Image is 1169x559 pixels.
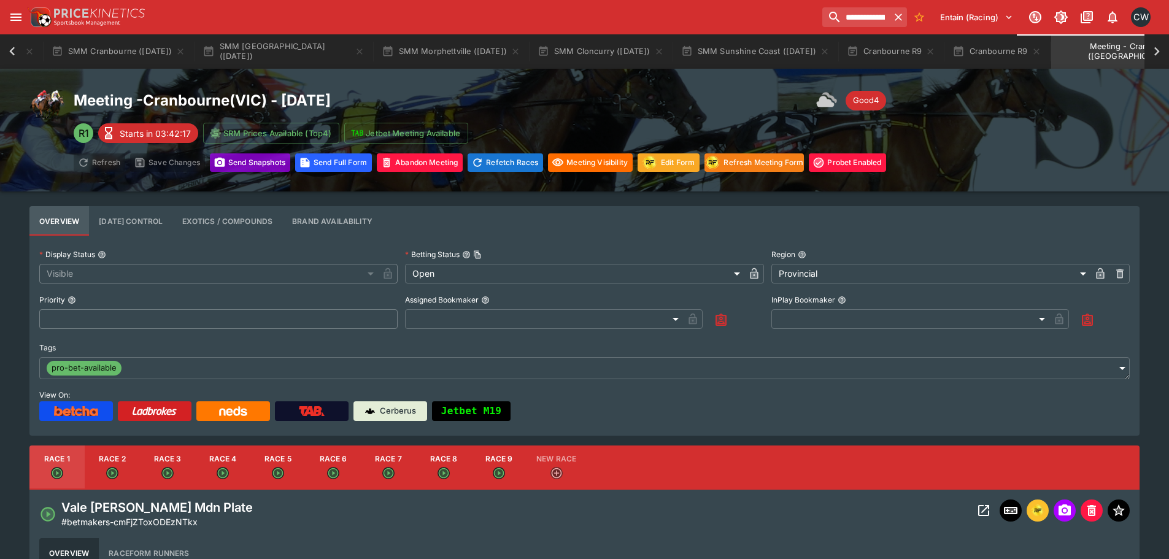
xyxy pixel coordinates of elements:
[816,88,841,113] img: overcast.png
[530,34,671,69] button: SMM Cloncurry ([DATE])
[203,123,339,144] button: SRM Prices Available (Top4)
[51,467,63,479] svg: Open
[438,467,450,479] svg: Open
[798,250,806,259] button: Region
[282,206,382,236] button: Configure brand availability for the meeting
[1108,499,1130,522] button: Set Featured Event
[771,264,1090,283] div: Provincial
[377,153,463,172] button: Mark all events in meeting as closed and abandoned.
[61,515,198,528] p: Copy To Clipboard
[1000,499,1022,522] button: Inplay
[74,91,331,110] h2: Meeting - Cranbourne ( VIC ) - [DATE]
[462,250,471,259] button: Betting StatusCopy To Clipboard
[29,445,85,490] button: Race 1
[468,153,543,172] button: Refetching all race data will discard any changes you have made and reload the latest race data f...
[704,154,721,171] div: racingform
[361,445,416,490] button: Race 7
[27,5,52,29] img: PriceKinetics Logo
[89,206,172,236] button: Configure each race specific details at once
[106,467,118,479] svg: Open
[1101,6,1124,28] button: Notifications
[85,445,140,490] button: Race 2
[382,467,395,479] svg: Open
[704,153,804,172] button: Refresh Meeting Form
[172,206,282,236] button: View and edit meeting dividends and compounds.
[54,9,145,18] img: PriceKinetics
[327,467,339,479] svg: Open
[405,295,479,305] p: Assigned Bookmaker
[217,467,229,479] svg: Open
[39,249,95,260] p: Display Status
[1076,309,1098,331] button: Assign to Me
[973,499,995,522] button: Open Event
[846,91,886,110] div: Track Condition: Good4
[1131,7,1151,27] div: Clint Wallis
[351,127,363,139] img: jetbet-logo.svg
[704,155,721,170] img: racingform.png
[771,295,835,305] p: InPlay Bookmaker
[909,7,929,27] button: No Bookmarks
[933,7,1020,27] button: Select Tenant
[39,295,65,305] p: Priority
[493,467,505,479] svg: Open
[405,264,744,283] div: Open
[344,123,468,144] button: Jetbet Meeting Available
[132,406,177,416] img: Ladbrokes
[210,153,290,172] button: Send Snapshots
[471,445,527,490] button: Race 9
[44,34,193,69] button: SMM Cranbourne ([DATE])
[641,154,658,171] div: racingform
[120,127,191,140] p: Starts in 03:42:17
[39,264,378,283] div: Visible
[353,401,427,421] a: Cerberus
[54,20,120,26] img: Sportsbook Management
[195,445,250,490] button: Race 4
[416,445,471,490] button: Race 8
[638,153,700,172] button: Update RacingForm for all races in this meeting
[641,155,658,170] img: racingform.png
[945,34,1048,69] button: Cranbourne R9
[1050,6,1072,28] button: Toggle light/dark mode
[771,249,795,260] p: Region
[473,250,482,259] button: Copy To Clipboard
[548,153,633,172] button: Set all events in meeting to specified visibility
[816,88,841,113] div: Weather: Overcast
[846,94,886,107] span: Good4
[39,506,56,523] svg: Open
[809,153,886,172] button: Toggle ProBet for every event in this meeting
[47,362,122,374] span: pro-bet-available
[374,34,527,69] button: SMM Morphettville ([DATE])
[5,6,27,28] button: open drawer
[1076,6,1098,28] button: Documentation
[380,405,416,417] p: Cerberus
[674,34,838,69] button: SMM Sunshine Coast ([DATE])
[432,401,511,421] button: Jetbet M19
[39,342,56,353] p: Tags
[195,34,372,69] button: SMM [GEOGRAPHIC_DATA] ([DATE])
[822,7,890,27] input: search
[54,406,98,416] img: Betcha
[295,153,372,172] button: Send Full Form
[29,88,64,123] img: horse_racing.png
[527,445,586,490] button: New Race
[839,34,943,69] button: Cranbourne R9
[140,445,195,490] button: Race 3
[39,390,70,399] span: View On:
[1054,499,1076,522] span: Send Snapshot
[299,406,325,416] img: TabNZ
[250,445,306,490] button: Race 5
[838,296,846,304] button: InPlay Bookmaker
[481,296,490,304] button: Assigned Bookmaker
[61,499,253,515] h4: Vale [PERSON_NAME] Mdn Plate
[306,445,361,490] button: Race 6
[1027,499,1049,522] button: racingform
[365,406,375,416] img: Cerberus
[68,296,76,304] button: Priority
[1127,4,1154,31] button: Clint Wallis
[710,309,732,331] button: Assign to Me
[161,467,174,479] svg: Open
[219,406,247,416] img: Neds
[1030,503,1045,518] div: racingform
[272,467,284,479] svg: Open
[1030,504,1045,517] img: racingform.png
